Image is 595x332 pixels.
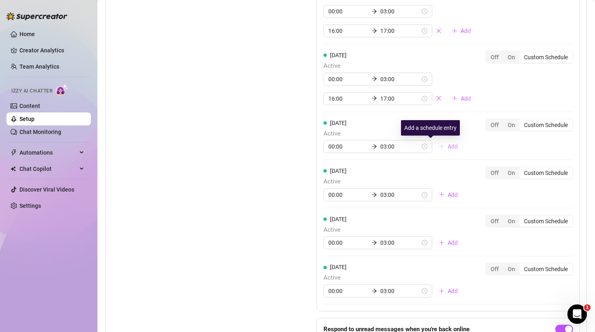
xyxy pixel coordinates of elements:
input: End time [380,94,420,103]
span: Add [461,28,471,34]
span: Active [323,61,477,71]
span: [DATE] [330,216,347,222]
div: Off [486,167,503,179]
span: Active [323,129,464,139]
img: Chat Copilot [11,166,16,172]
div: segmented control [485,51,573,64]
div: Custom Schedule [520,167,572,179]
span: plus [452,95,457,101]
span: arrow-right [371,240,377,246]
div: segmented control [485,215,573,228]
span: [DATE] [330,52,347,58]
iframe: Intercom live chat [567,304,587,324]
span: plus [439,144,444,149]
div: Custom Schedule [520,216,572,227]
input: Start time [328,7,368,16]
button: Add [432,285,464,298]
span: [DATE] [330,264,347,270]
div: On [503,167,520,179]
button: Add [432,188,464,201]
div: segmented control [485,263,573,276]
a: Creator Analytics [19,44,84,57]
input: End time [380,287,420,295]
input: Start time [328,287,368,295]
span: thunderbolt [11,149,17,156]
input: End time [380,26,420,35]
button: Add [445,92,477,105]
div: segmented control [485,119,573,132]
a: Team Analytics [19,63,59,70]
a: Settings [19,203,41,209]
button: Add [432,236,464,249]
div: Off [486,263,503,275]
img: AI Chatter [56,84,68,96]
span: arrow-right [371,76,377,82]
input: End time [380,7,420,16]
input: End time [380,142,420,151]
input: End time [380,190,420,199]
div: segmented control [485,166,573,179]
span: arrow-right [371,192,377,198]
span: plus [439,288,444,294]
span: Add [448,143,458,150]
span: plus [452,28,457,34]
div: On [503,119,520,131]
div: Off [486,119,503,131]
div: On [503,263,520,275]
span: Izzy AI Chatter [11,87,52,95]
span: Active [323,177,464,187]
span: Active [323,273,464,283]
span: Automations [19,146,77,159]
span: Chat Copilot [19,162,77,175]
div: Custom Schedule [520,119,572,131]
img: logo-BBDzfeDw.svg [6,12,67,20]
input: Start time [328,94,368,103]
span: 1 [584,304,591,311]
input: Start time [328,26,368,35]
span: plus [439,240,444,246]
div: Off [486,216,503,227]
div: Custom Schedule [520,263,572,275]
div: Custom Schedule [520,52,572,63]
span: Add [461,95,471,102]
div: Add a schedule entry [401,120,460,136]
span: plus [439,192,444,197]
span: [DATE] [330,168,347,174]
span: Add [448,288,458,294]
div: On [503,52,520,63]
input: Start time [328,190,368,199]
button: Add [432,140,464,153]
span: arrow-right [371,28,377,34]
span: close [436,95,442,101]
div: Off [486,52,503,63]
div: On [503,216,520,227]
span: arrow-right [371,288,377,294]
a: Discover Viral Videos [19,186,74,193]
span: close [436,28,442,34]
input: Start time [328,142,368,151]
a: Chat Monitoring [19,129,61,135]
span: arrow-right [371,95,377,101]
a: Setup [19,116,34,122]
span: Add [448,239,458,246]
span: arrow-right [371,9,377,14]
input: Start time [328,75,368,84]
span: Add [448,192,458,198]
a: Content [19,103,40,109]
input: End time [380,238,420,247]
button: Add [445,24,477,37]
span: [DATE] [330,120,347,126]
input: Start time [328,238,368,247]
span: Active [323,225,464,235]
span: arrow-right [371,144,377,149]
input: End time [380,75,420,84]
a: Home [19,31,35,37]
